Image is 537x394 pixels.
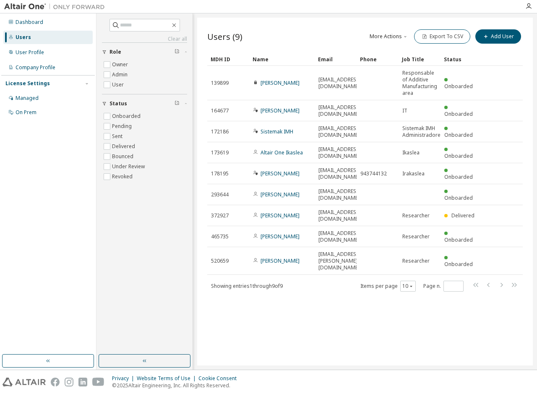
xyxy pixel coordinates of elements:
[198,375,242,382] div: Cookie Consent
[318,146,361,159] span: [EMAIL_ADDRESS][DOMAIN_NAME]
[102,36,187,42] a: Clear all
[402,107,407,114] span: IT
[112,141,137,151] label: Delivered
[109,49,121,55] span: Role
[360,170,387,177] span: 943744132
[318,209,361,222] span: [EMAIL_ADDRESS][DOMAIN_NAME]
[112,375,137,382] div: Privacy
[402,52,437,66] div: Job Title
[207,31,242,42] span: Users (9)
[112,111,142,121] label: Onboarded
[112,60,130,70] label: Owner
[318,125,361,138] span: [EMAIL_ADDRESS][DOMAIN_NAME]
[175,49,180,55] span: Clear filter
[65,378,73,386] img: instagram.svg
[402,233,430,240] span: Researcher
[402,212,430,219] span: Researcher
[112,162,146,172] label: Under Review
[16,49,44,56] div: User Profile
[402,170,425,177] span: Irakaslea
[211,191,229,198] span: 293644
[444,83,473,90] span: Onboarded
[475,29,521,44] button: Add User
[92,378,104,386] img: youtube.svg
[444,173,473,180] span: Onboarded
[211,107,229,114] span: 164677
[318,76,361,90] span: [EMAIL_ADDRESS][DOMAIN_NAME]
[5,80,50,87] div: License Settings
[369,29,409,44] button: More Actions
[402,283,414,290] button: 10
[211,258,229,264] span: 520659
[423,281,464,292] span: Page n.
[16,34,31,41] div: Users
[402,149,420,156] span: Ikaslea
[444,152,473,159] span: Onboarded
[112,131,124,141] label: Sent
[261,149,303,156] a: Altair One Ikaslea
[444,261,473,268] span: Onboarded
[253,52,311,66] div: Name
[102,43,187,61] button: Role
[137,375,198,382] div: Website Terms of Use
[211,80,229,86] span: 139899
[402,258,430,264] span: Researcher
[4,3,109,11] img: Altair One
[112,70,129,80] label: Admin
[318,230,361,243] span: [EMAIL_ADDRESS][DOMAIN_NAME]
[402,125,443,138] span: Sistemak IMH Administradorea
[414,29,470,44] button: Export To CSV
[211,170,229,177] span: 178195
[444,110,473,117] span: Onboarded
[112,172,134,182] label: Revoked
[318,52,353,66] div: Email
[444,236,473,243] span: Onboarded
[444,52,479,66] div: Status
[211,212,229,219] span: 372927
[16,109,36,116] div: On Prem
[261,233,300,240] a: [PERSON_NAME]
[444,194,473,201] span: Onboarded
[211,149,229,156] span: 173619
[261,107,300,114] a: [PERSON_NAME]
[444,131,473,138] span: Onboarded
[16,64,55,71] div: Company Profile
[261,128,293,135] a: Sistemak IMH
[261,212,300,219] a: [PERSON_NAME]
[16,95,39,102] div: Managed
[175,100,180,107] span: Clear filter
[211,282,283,290] span: Showing entries 1 through 9 of 9
[451,212,474,219] span: Delivered
[360,52,395,66] div: Phone
[261,191,300,198] a: [PERSON_NAME]
[109,100,127,107] span: Status
[211,128,229,135] span: 172186
[112,80,125,90] label: User
[211,52,246,66] div: MDH ID
[102,94,187,113] button: Status
[112,151,135,162] label: Bounced
[211,233,229,240] span: 465735
[3,378,46,386] img: altair_logo.svg
[261,257,300,264] a: [PERSON_NAME]
[360,281,416,292] span: Items per page
[112,382,242,389] p: © 2025 Altair Engineering, Inc. All Rights Reserved.
[261,79,300,86] a: [PERSON_NAME]
[318,251,361,271] span: [EMAIL_ADDRESS][PERSON_NAME][DOMAIN_NAME]
[261,170,300,177] a: [PERSON_NAME]
[402,70,437,97] span: Responsable of Additive Manufacturing area
[51,378,60,386] img: facebook.svg
[112,121,133,131] label: Pending
[318,104,361,117] span: [EMAIL_ADDRESS][DOMAIN_NAME]
[318,167,361,180] span: [EMAIL_ADDRESS][DOMAIN_NAME]
[318,188,361,201] span: [EMAIL_ADDRESS][DOMAIN_NAME]
[78,378,87,386] img: linkedin.svg
[16,19,43,26] div: Dashboard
